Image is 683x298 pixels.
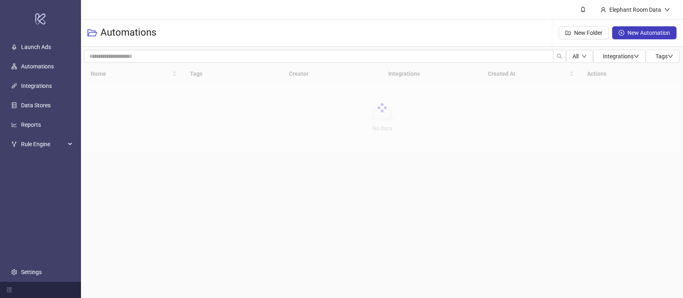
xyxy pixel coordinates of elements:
a: Settings [21,269,42,275]
button: Tagsdown [646,50,680,63]
span: down [582,54,587,59]
span: bell [580,6,586,12]
span: down [634,53,639,59]
button: Alldown [566,50,593,63]
a: Launch Ads [21,44,51,50]
a: Data Stores [21,102,51,109]
button: New Automation [612,26,677,39]
a: Automations [21,63,54,70]
span: Tags [655,53,673,60]
button: New Folder [559,26,609,39]
span: Rule Engine [21,136,66,152]
span: New Folder [574,30,602,36]
span: plus-circle [619,30,624,36]
span: All [572,53,579,60]
div: Elephant Room Data [606,5,664,14]
h3: Automations [100,26,156,39]
span: folder-open [87,28,97,38]
a: Integrations [21,83,52,89]
span: search [557,53,562,59]
a: Reports [21,121,41,128]
span: Integrations [603,53,639,60]
span: fork [11,141,17,147]
span: folder-add [565,30,571,36]
span: menu-fold [6,287,12,293]
span: down [664,7,670,13]
span: user [600,7,606,13]
span: down [668,53,673,59]
button: Integrationsdown [593,50,646,63]
span: New Automation [628,30,670,36]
